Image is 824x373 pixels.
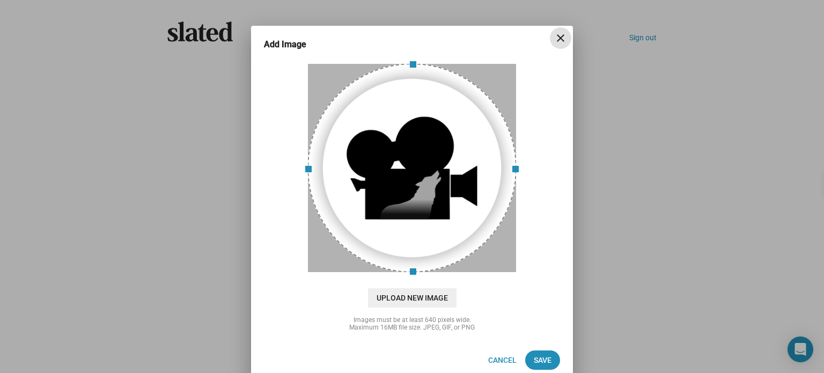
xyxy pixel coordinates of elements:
mat-icon: close [554,32,567,45]
button: Cancel [480,350,525,370]
div: Images must be at least 640 pixels wide. Maximum 16MB file size. JPEG, GIF, or PNG [305,316,519,331]
span: Cancel [488,350,517,370]
h3: Add Image [264,39,321,50]
span: Upload New Image [368,288,457,308]
button: Save [525,350,560,370]
span: Save [534,350,551,370]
